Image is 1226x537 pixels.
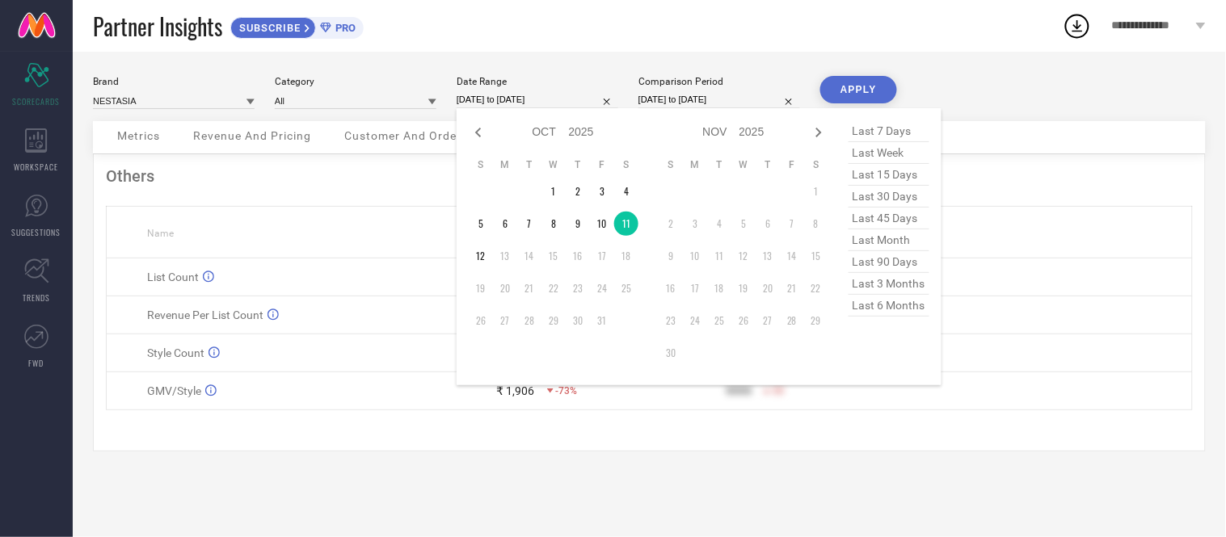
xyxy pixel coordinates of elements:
th: Saturday [804,158,828,171]
td: Sat Nov 22 2025 [804,276,828,300]
th: Friday [590,158,614,171]
span: last 90 days [849,251,929,273]
td: Wed Oct 08 2025 [541,212,566,236]
span: last 6 months [849,295,929,317]
th: Friday [780,158,804,171]
span: last month [849,229,929,251]
span: last 15 days [849,164,929,186]
td: Wed Nov 12 2025 [731,244,756,268]
div: Others [106,166,1193,186]
span: Name [147,228,174,239]
td: Tue Nov 18 2025 [707,276,731,300]
td: Sat Oct 11 2025 [614,212,638,236]
button: APPLY [820,76,897,103]
td: Wed Nov 19 2025 [731,276,756,300]
div: Comparison Period [638,76,800,87]
td: Tue Nov 04 2025 [707,212,731,236]
div: Date Range [457,76,618,87]
td: Fri Nov 21 2025 [780,276,804,300]
div: 9999 [726,384,752,397]
td: Mon Nov 03 2025 [683,212,707,236]
th: Sunday [659,158,683,171]
td: Sun Nov 09 2025 [659,244,683,268]
td: Mon Nov 24 2025 [683,308,707,333]
td: Wed Oct 01 2025 [541,179,566,203]
td: Sat Nov 15 2025 [804,244,828,268]
td: Sat Oct 25 2025 [614,276,638,300]
td: Tue Oct 14 2025 [517,244,541,268]
td: Sat Oct 04 2025 [614,179,638,203]
td: Thu Nov 06 2025 [756,212,780,236]
span: last 45 days [849,208,929,229]
td: Fri Oct 10 2025 [590,212,614,236]
span: Metrics [117,129,160,142]
span: Partner Insights [93,10,222,43]
td: Sat Nov 29 2025 [804,308,828,333]
th: Sunday [469,158,493,171]
td: Thu Oct 16 2025 [566,244,590,268]
span: SUBSCRIBE [231,22,305,34]
span: SUGGESTIONS [12,226,61,238]
td: Mon Oct 20 2025 [493,276,517,300]
td: Sun Nov 02 2025 [659,212,683,236]
th: Saturday [614,158,638,171]
td: Sun Nov 16 2025 [659,276,683,300]
th: Monday [493,158,517,171]
th: Wednesday [541,158,566,171]
div: Open download list [1063,11,1092,40]
span: PRO [331,22,356,34]
th: Thursday [566,158,590,171]
span: Revenue And Pricing [193,129,311,142]
span: last week [849,142,929,164]
td: Sun Nov 23 2025 [659,308,683,333]
td: Sun Oct 05 2025 [469,212,493,236]
input: Select comparison period [638,91,800,108]
td: Sat Oct 18 2025 [614,244,638,268]
th: Tuesday [517,158,541,171]
td: Fri Oct 17 2025 [590,244,614,268]
td: Tue Oct 07 2025 [517,212,541,236]
span: List Count [147,271,199,283]
td: Fri Oct 31 2025 [590,308,614,333]
td: Thu Oct 02 2025 [566,179,590,203]
span: Customer And Orders [344,129,468,142]
td: Sun Nov 30 2025 [659,341,683,365]
span: last 30 days [849,186,929,208]
span: WORKSPACE [15,161,59,173]
td: Tue Oct 21 2025 [517,276,541,300]
div: Previous month [469,123,488,142]
td: Thu Nov 13 2025 [756,244,780,268]
th: Monday [683,158,707,171]
input: Select date range [457,91,618,108]
span: Revenue Per List Count [147,308,263,321]
td: Wed Nov 26 2025 [731,308,756,333]
td: Wed Oct 29 2025 [541,308,566,333]
td: Mon Oct 06 2025 [493,212,517,236]
td: Sat Nov 08 2025 [804,212,828,236]
span: 50 [773,385,784,396]
div: ₹ 1,906 [497,384,535,397]
td: Sun Oct 26 2025 [469,308,493,333]
td: Thu Nov 20 2025 [756,276,780,300]
td: Wed Nov 05 2025 [731,212,756,236]
td: Thu Oct 09 2025 [566,212,590,236]
th: Thursday [756,158,780,171]
td: Fri Nov 28 2025 [780,308,804,333]
td: Wed Oct 15 2025 [541,244,566,268]
td: Thu Oct 30 2025 [566,308,590,333]
div: Next month [809,123,828,142]
td: Tue Oct 28 2025 [517,308,541,333]
td: Fri Nov 07 2025 [780,212,804,236]
th: Wednesday [731,158,756,171]
td: Thu Oct 23 2025 [566,276,590,300]
span: last 7 days [849,120,929,142]
a: SUBSCRIBEPRO [230,13,364,39]
td: Thu Nov 27 2025 [756,308,780,333]
td: Fri Oct 24 2025 [590,276,614,300]
td: Sat Nov 01 2025 [804,179,828,203]
td: Sun Oct 19 2025 [469,276,493,300]
span: last 3 months [849,273,929,295]
span: Style Count [147,346,204,359]
td: Fri Oct 03 2025 [590,179,614,203]
span: FWD [29,357,44,369]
